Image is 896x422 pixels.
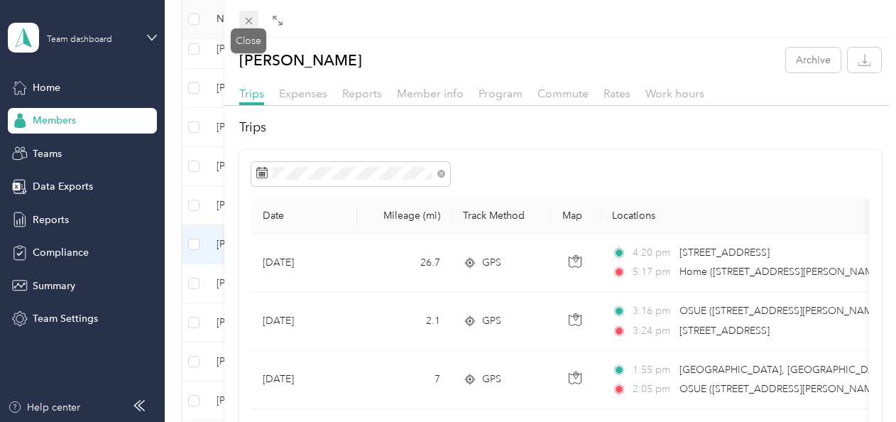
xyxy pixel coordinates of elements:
[633,303,673,319] span: 3:16 pm
[342,87,382,100] span: Reports
[452,198,551,234] th: Track Method
[679,305,884,317] span: OSUE ([STREET_ADDRESS][PERSON_NAME])
[679,325,770,337] span: [STREET_ADDRESS]
[633,245,673,261] span: 4:20 pm
[679,383,884,395] span: OSUE ([STREET_ADDRESS][PERSON_NAME])
[633,382,673,397] span: 2:05 pm
[251,198,358,234] th: Date
[231,28,266,53] div: Close
[786,48,841,72] button: Archive
[603,87,630,100] span: Rates
[251,292,358,350] td: [DATE]
[633,362,673,378] span: 1:55 pm
[633,264,673,280] span: 5:17 pm
[482,255,501,271] span: GPS
[239,87,264,100] span: Trips
[551,198,601,234] th: Map
[358,198,452,234] th: Mileage (mi)
[358,292,452,350] td: 2.1
[537,87,589,100] span: Commute
[251,234,358,292] td: [DATE]
[816,342,896,422] iframe: Everlance-gr Chat Button Frame
[645,87,704,100] span: Work hours
[679,247,770,259] span: [STREET_ADDRESS]
[279,87,327,100] span: Expenses
[482,313,501,329] span: GPS
[633,323,673,339] span: 3:24 pm
[482,372,501,387] span: GPS
[239,118,882,137] h2: Trips
[251,351,358,409] td: [DATE]
[358,234,452,292] td: 26.7
[397,87,464,100] span: Member info
[239,48,362,72] p: [PERSON_NAME]
[358,351,452,409] td: 7
[679,266,885,278] span: Home ([STREET_ADDRESS][PERSON_NAME])
[479,87,523,100] span: Program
